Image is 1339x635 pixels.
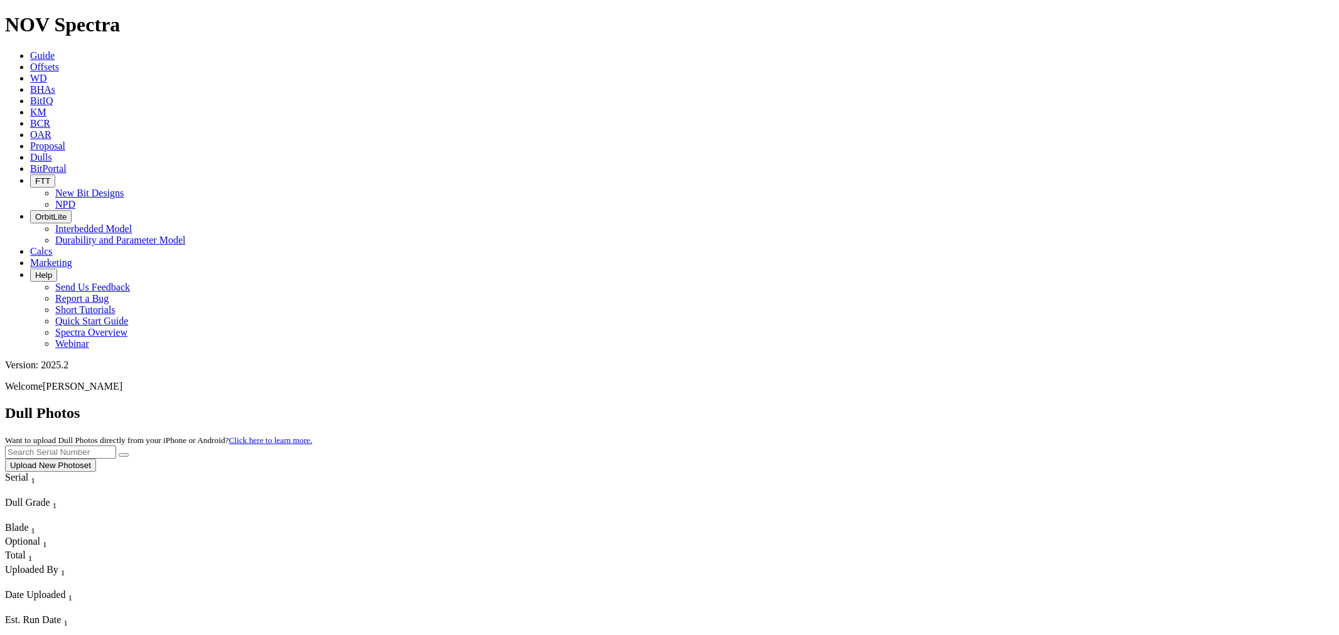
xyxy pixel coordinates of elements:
div: Sort None [5,589,99,614]
span: Blade [5,522,28,533]
sub: 1 [68,593,72,602]
sub: 1 [43,540,47,549]
a: Durability and Parameter Model [55,235,186,245]
span: Sort None [61,564,65,575]
a: Webinar [55,338,89,349]
a: Short Tutorials [55,304,116,315]
sub: 1 [28,554,33,563]
div: Dull Grade Sort None [5,497,93,511]
a: Spectra Overview [55,327,127,338]
button: FTT [30,174,55,188]
span: [PERSON_NAME] [43,381,122,392]
span: Date Uploaded [5,589,65,600]
span: Sort None [63,614,68,625]
div: Blade Sort None [5,522,49,536]
div: Sort None [5,497,93,522]
a: Click here to learn more. [229,435,313,445]
sub: 1 [31,476,35,485]
span: Sort None [31,522,35,533]
a: BHAs [30,84,55,95]
a: KM [30,107,46,117]
div: Date Uploaded Sort None [5,589,99,603]
a: Proposal [30,141,65,151]
a: NPD [55,199,75,210]
span: Sort None [53,497,57,508]
div: Column Menu [5,511,93,522]
span: Sort None [28,550,33,560]
small: Want to upload Dull Photos directly from your iPhone or Android? [5,435,312,445]
div: Column Menu [5,603,99,614]
a: New Bit Designs [55,188,124,198]
div: Sort None [5,564,150,589]
a: BitPortal [30,163,67,174]
a: Report a Bug [55,293,109,304]
h2: Dull Photos [5,405,1334,422]
span: Sort None [31,472,35,483]
a: Marketing [30,257,72,268]
h1: NOV Spectra [5,13,1334,36]
a: Quick Start Guide [55,316,128,326]
div: Sort None [5,550,49,563]
div: Sort None [5,522,49,536]
div: Serial Sort None [5,472,58,486]
sub: 1 [63,618,68,627]
div: Sort None [5,536,49,550]
button: OrbitLite [30,210,72,223]
a: Interbedded Model [55,223,132,234]
div: Uploaded By Sort None [5,564,150,578]
div: Optional Sort None [5,536,49,550]
button: Upload New Photoset [5,459,96,472]
input: Search Serial Number [5,446,116,459]
span: Optional [5,536,40,547]
sub: 1 [53,501,57,510]
div: Column Menu [5,486,58,497]
span: Sort None [68,589,72,600]
sub: 1 [31,526,35,535]
span: FTT [35,176,50,186]
a: Calcs [30,246,53,257]
div: Column Menu [5,578,150,589]
a: Dulls [30,152,52,163]
div: Version: 2025.2 [5,360,1334,371]
span: Uploaded By [5,564,58,575]
span: OrbitLite [35,212,67,221]
span: Dull Grade [5,497,50,508]
a: Offsets [30,61,59,72]
sub: 1 [61,568,65,577]
span: Help [35,270,52,280]
a: Guide [30,50,55,61]
span: Est. Run Date [5,614,61,625]
a: WD [30,73,47,83]
a: Send Us Feedback [55,282,130,292]
span: Serial [5,472,28,483]
div: Est. Run Date Sort None [5,614,93,628]
a: BCR [30,118,50,129]
span: Total [5,550,26,560]
p: Welcome [5,381,1334,392]
div: Total Sort None [5,550,49,563]
div: Sort None [5,472,58,497]
a: OAR [30,129,51,140]
span: Sort None [43,536,47,547]
a: BitIQ [30,95,53,106]
button: Help [30,269,57,282]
